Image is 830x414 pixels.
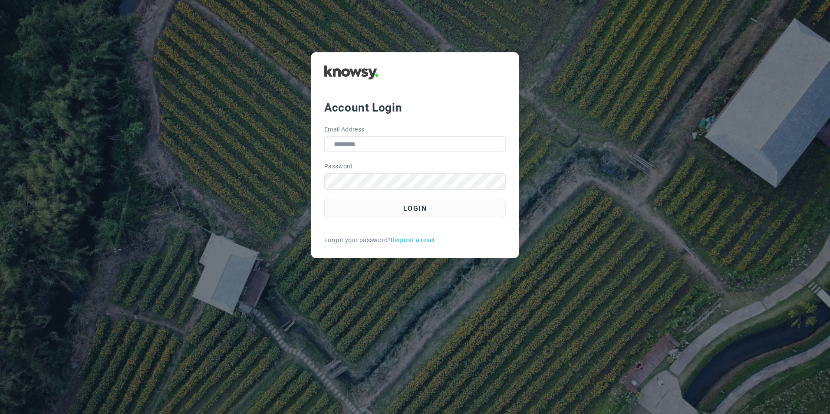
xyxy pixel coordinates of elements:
[324,100,506,115] div: Account Login
[324,162,353,171] label: Password
[391,236,435,245] a: Request a reset
[324,236,506,245] div: Forgot your password?
[324,199,506,218] button: Login
[324,125,365,134] label: Email Address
